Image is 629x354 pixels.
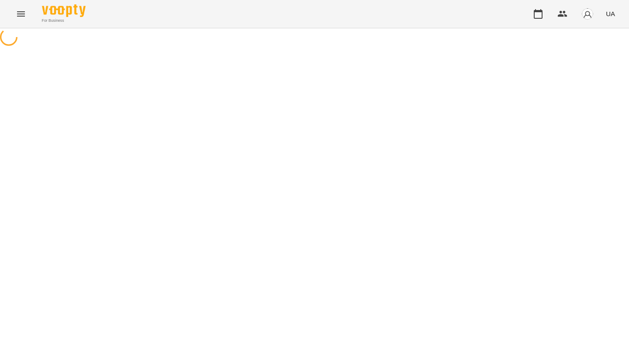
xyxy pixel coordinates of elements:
[10,3,31,24] button: Menu
[581,8,594,20] img: avatar_s.png
[42,4,86,17] img: Voopty Logo
[606,9,615,18] span: UA
[602,6,619,22] button: UA
[42,18,86,24] span: For Business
